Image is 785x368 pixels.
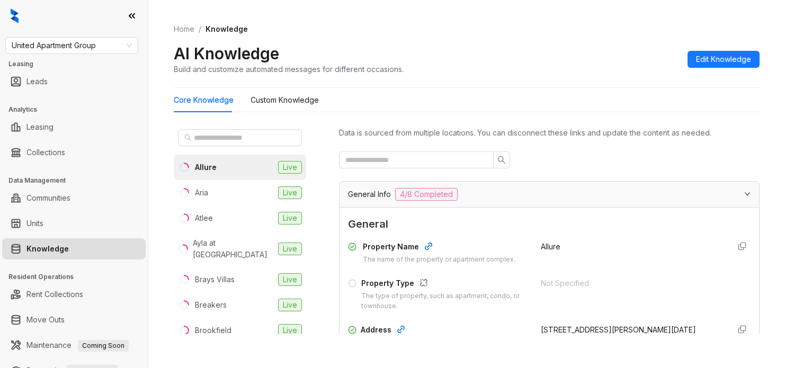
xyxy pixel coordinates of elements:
div: Address [361,324,528,338]
a: Communities [26,187,70,209]
a: Leads [26,71,48,92]
div: Aria [195,187,208,199]
div: The type of property, such as apartment, condo, or townhouse. [361,291,528,311]
a: Units [26,213,43,234]
span: search [184,134,192,141]
span: Knowledge [206,24,248,33]
div: Brookfield [195,325,231,336]
span: Live [278,299,302,311]
span: Live [278,324,302,337]
div: Core Knowledge [174,94,234,106]
div: Ayla at [GEOGRAPHIC_DATA] [193,237,274,261]
div: Allure [195,161,217,173]
li: Units [2,213,146,234]
div: General Info4/8 Completed [340,182,759,207]
a: Leasing [26,116,53,138]
li: Knowledge [2,238,146,259]
div: Atlee [195,212,213,224]
li: Leads [2,71,146,92]
span: Allure [541,242,560,251]
span: 4/8 Completed [395,188,458,201]
span: search [497,156,506,164]
a: Move Outs [26,309,65,330]
span: Coming Soon [78,340,129,352]
a: Collections [26,142,65,163]
div: The name of the property or apartment complex. [363,255,515,265]
h3: Analytics [8,105,148,114]
h3: Resident Operations [8,272,148,282]
div: Build and customize automated messages for different occasions. [174,64,404,75]
span: Edit Knowledge [696,53,751,65]
li: Maintenance [2,335,146,356]
button: Edit Knowledge [688,51,760,68]
li: Communities [2,187,146,209]
span: Live [278,161,302,174]
a: Knowledge [26,238,69,259]
span: General Info [348,189,391,200]
div: Breakers [195,299,227,311]
span: Live [278,186,302,199]
div: Brays Villas [195,274,235,285]
span: Live [278,273,302,286]
li: Leasing [2,116,146,138]
a: Home [172,23,197,35]
span: Live [278,212,302,225]
span: General [348,216,751,232]
span: expanded [744,191,751,197]
h3: Data Management [8,176,148,185]
li: / [199,23,201,35]
h3: Leasing [8,59,148,69]
li: Rent Collections [2,284,146,305]
img: logo [11,8,19,23]
div: Not Specified [541,277,721,289]
div: Custom Knowledge [251,94,319,106]
a: Rent Collections [26,284,83,305]
div: Property Type [361,277,528,291]
li: Move Outs [2,309,146,330]
span: United Apartment Group [12,38,132,53]
span: Live [278,243,302,255]
div: Data is sourced from multiple locations. You can disconnect these links and update the content as... [339,127,760,139]
h2: AI Knowledge [174,43,279,64]
li: Collections [2,142,146,163]
div: Property Name [363,241,515,255]
div: [STREET_ADDRESS][PERSON_NAME][DATE] [541,324,721,336]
